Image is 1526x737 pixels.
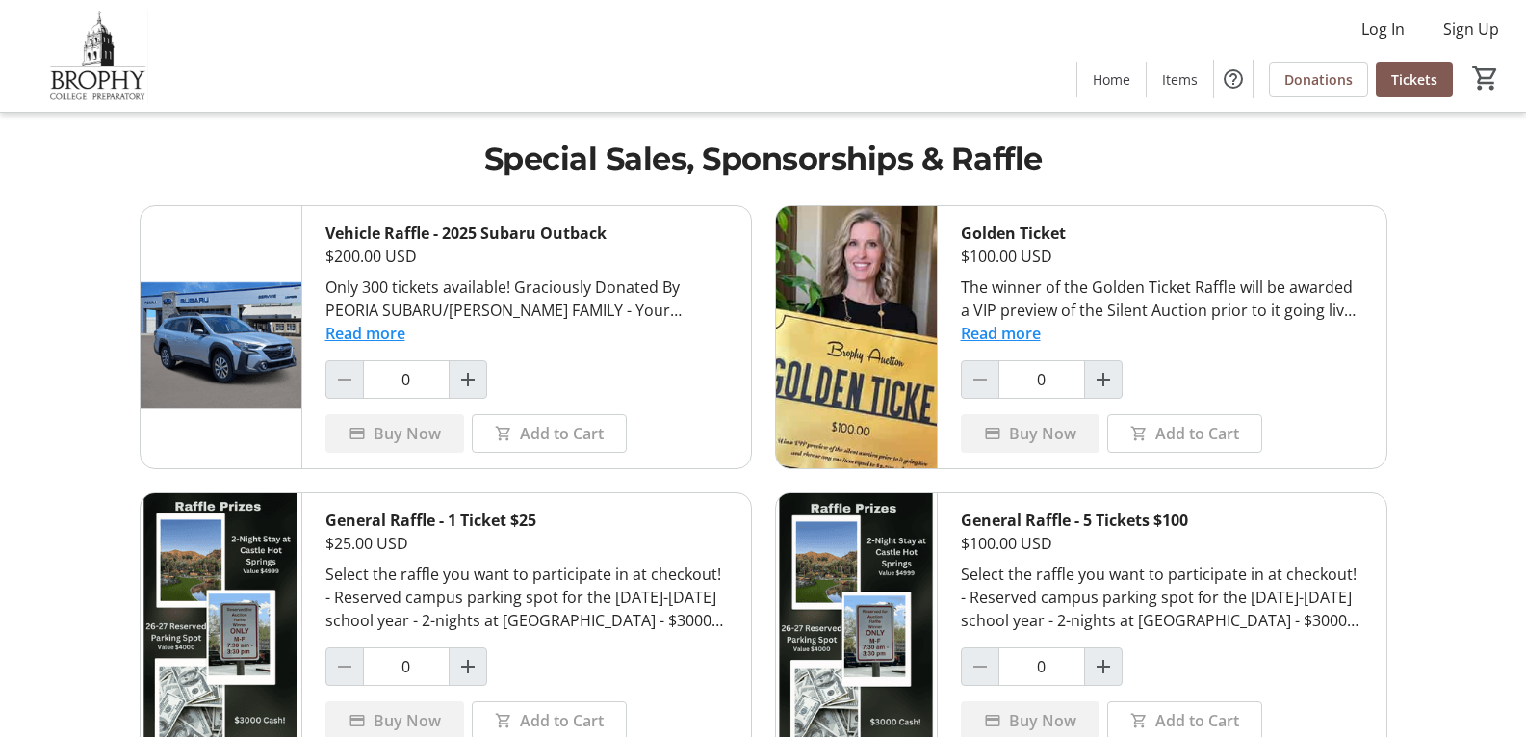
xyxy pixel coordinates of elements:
img: Golden Ticket [776,206,937,468]
a: Donations [1269,62,1368,97]
button: Log In [1346,13,1420,44]
input: General Raffle - 5 Tickets $100 Quantity [998,647,1085,686]
img: Brophy College Preparatory 's Logo [12,8,183,104]
div: The winner of the Golden Ticket Raffle will be awarded a VIP preview of the Silent Auction prior ... [961,276,1363,322]
div: Select the raffle you want to participate in at checkout! - Reserved campus parking spot for the ... [961,563,1363,632]
a: Tickets [1376,62,1453,97]
button: Help [1214,60,1253,98]
a: Home [1077,62,1146,97]
div: Select the raffle you want to participate in at checkout! - Reserved campus parking spot for the ... [325,563,728,632]
button: Sign Up [1428,13,1514,44]
div: Only 300 tickets available! Graciously Donated By PEORIA SUBARU/[PERSON_NAME] FAMILY - Your Great... [325,276,728,322]
button: Read more [961,322,1041,345]
img: Vehicle Raffle - 2025 Subaru Outback [141,206,301,468]
a: Items [1147,62,1213,97]
span: Donations [1284,69,1353,90]
button: Increment by one [450,648,486,685]
div: General Raffle - 5 Tickets $100 [961,509,1363,532]
button: Read more [325,322,405,345]
span: Sign Up [1443,17,1499,40]
span: Tickets [1391,69,1437,90]
input: General Raffle - 1 Ticket $25 Quantity [363,647,450,686]
div: $200.00 USD [325,245,728,268]
div: Vehicle Raffle - 2025 Subaru Outback [325,222,728,245]
input: Golden Ticket Quantity [998,360,1085,399]
h1: Special Sales, Sponsorships & Raffle [140,136,1387,182]
div: $100.00 USD [961,245,1363,268]
span: Items [1162,69,1198,90]
span: Log In [1361,17,1405,40]
div: Golden Ticket [961,222,1363,245]
div: $25.00 USD [325,532,728,555]
div: $100.00 USD [961,532,1363,555]
input: Vehicle Raffle - 2025 Subaru Outback Quantity [363,360,450,399]
button: Increment by one [450,361,486,398]
button: Increment by one [1085,361,1122,398]
span: Home [1093,69,1130,90]
button: Cart [1468,61,1503,95]
div: General Raffle - 1 Ticket $25 [325,509,728,532]
button: Increment by one [1085,648,1122,685]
